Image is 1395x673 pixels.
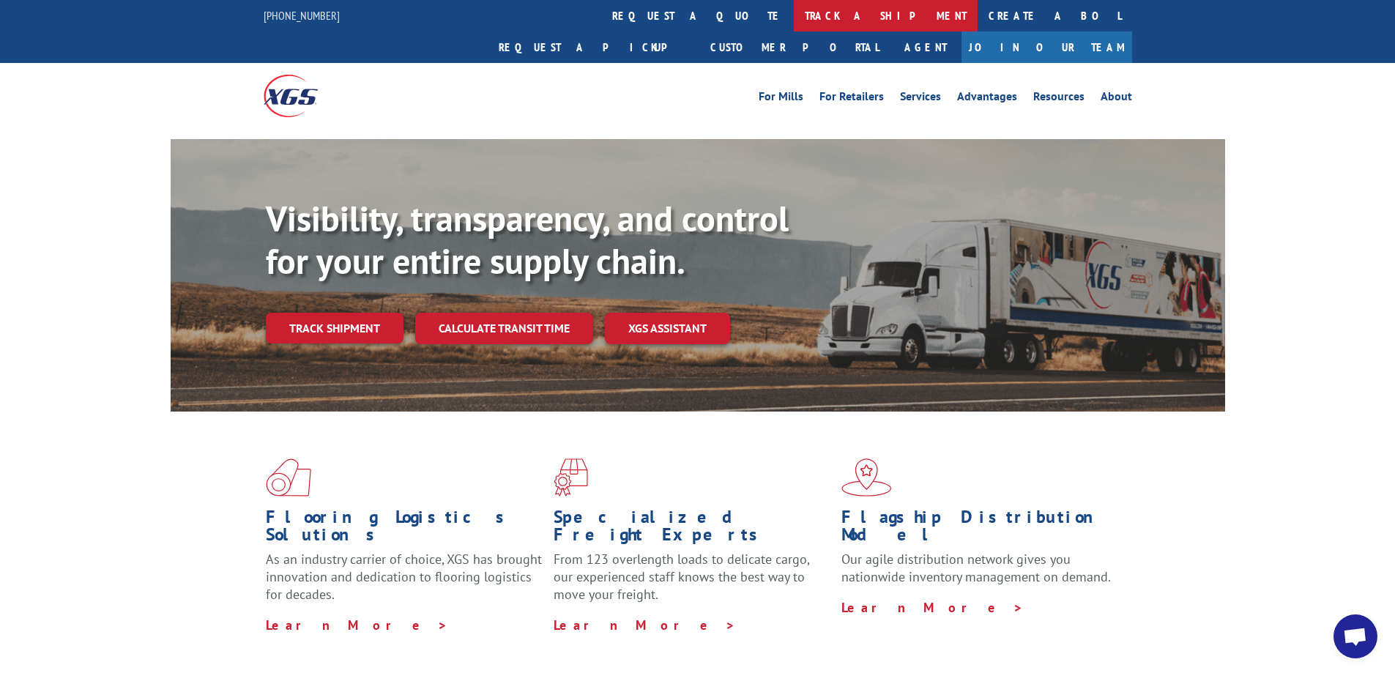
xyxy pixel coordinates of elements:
a: Track shipment [266,313,403,343]
a: Learn More > [266,617,448,633]
a: [PHONE_NUMBER] [264,8,340,23]
h1: Flooring Logistics Solutions [266,508,543,551]
a: XGS ASSISTANT [605,313,730,344]
a: About [1101,91,1132,107]
p: From 123 overlength loads to delicate cargo, our experienced staff knows the best way to move you... [554,551,830,616]
img: xgs-icon-total-supply-chain-intelligence-red [266,458,311,497]
h1: Flagship Distribution Model [841,508,1118,551]
a: Resources [1033,91,1085,107]
a: Learn More > [554,617,736,633]
div: Open chat [1333,614,1377,658]
a: Agent [890,31,961,63]
a: Advantages [957,91,1017,107]
img: xgs-icon-focused-on-flooring-red [554,458,588,497]
a: Join Our Team [961,31,1132,63]
span: Our agile distribution network gives you nationwide inventory management on demand. [841,551,1111,585]
a: For Mills [759,91,803,107]
a: Learn More > [841,599,1024,616]
h1: Specialized Freight Experts [554,508,830,551]
img: xgs-icon-flagship-distribution-model-red [841,458,892,497]
a: For Retailers [819,91,884,107]
a: Calculate transit time [415,313,593,344]
span: As an industry carrier of choice, XGS has brought innovation and dedication to flooring logistics... [266,551,542,603]
a: Customer Portal [699,31,890,63]
b: Visibility, transparency, and control for your entire supply chain. [266,196,789,283]
a: Request a pickup [488,31,699,63]
a: Services [900,91,941,107]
